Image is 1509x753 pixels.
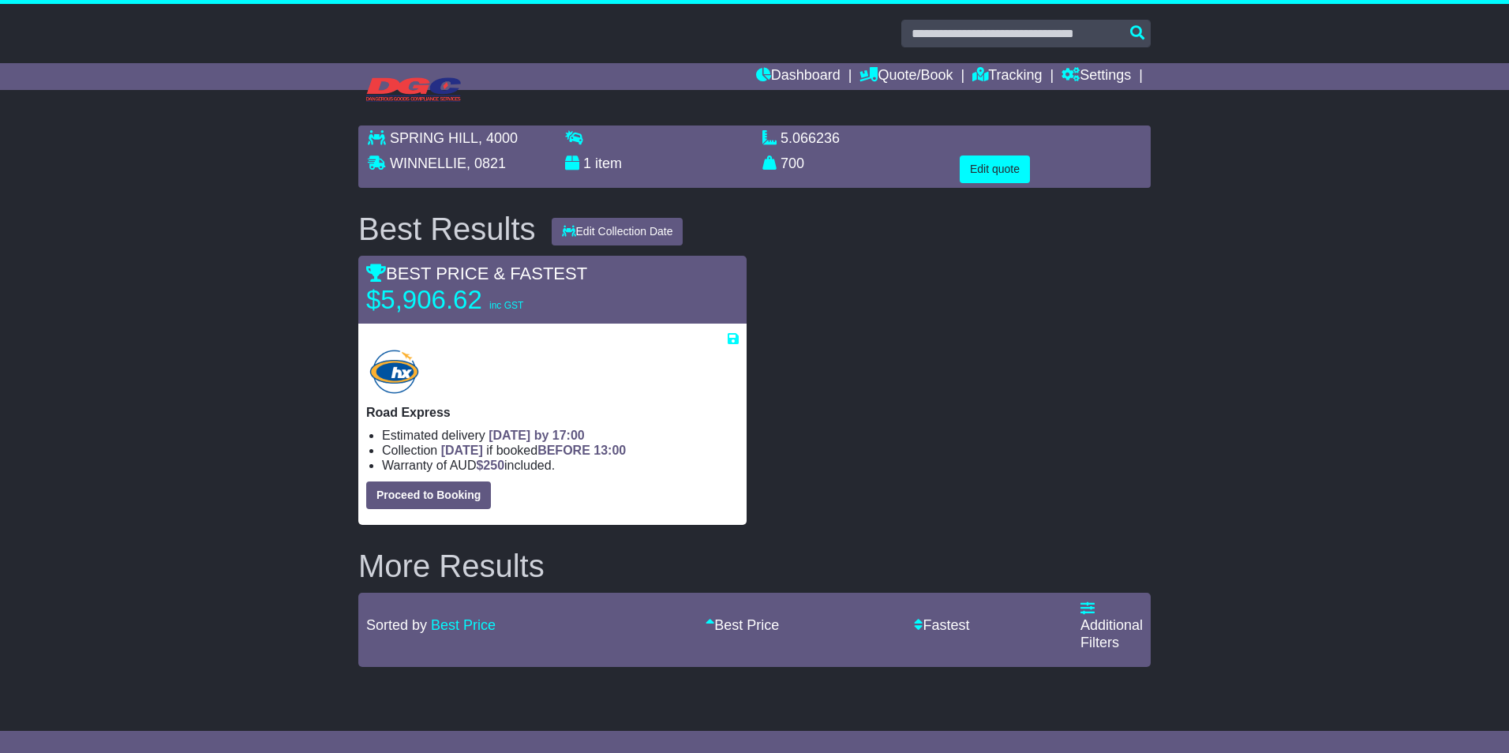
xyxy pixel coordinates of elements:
a: Settings [1062,63,1131,90]
li: Estimated delivery [382,428,739,443]
span: inc GST [489,300,523,311]
span: [DATE] by 17:00 [489,429,585,442]
img: Hunter Express: Road Express [366,347,422,397]
span: BEFORE [537,444,590,457]
button: Proceed to Booking [366,481,491,509]
span: 700 [781,155,804,171]
li: Warranty of AUD included. [382,458,739,473]
span: BEST PRICE & FASTEST [366,264,587,283]
li: Collection [382,443,739,458]
span: WINNELLIE [390,155,466,171]
span: Sorted by [366,617,427,633]
span: item [595,155,622,171]
h2: More Results [358,549,1151,583]
span: 5.066236 [781,130,840,146]
span: , 0821 [466,155,506,171]
button: Edit quote [960,155,1030,183]
a: Best Price [706,617,779,633]
span: $ [476,459,504,472]
a: Quote/Book [859,63,953,90]
p: Road Express [366,405,739,420]
button: Edit Collection Date [552,218,683,245]
span: 1 [583,155,591,171]
span: [DATE] [441,444,483,457]
a: Dashboard [756,63,841,90]
span: if booked [441,444,626,457]
a: Tracking [972,63,1042,90]
a: Best Price [431,617,496,633]
span: SPRING HILL [390,130,478,146]
a: Additional Filters [1080,601,1143,650]
span: 13:00 [593,444,626,457]
span: , 4000 [478,130,518,146]
a: Fastest [914,617,969,633]
p: $5,906.62 [366,284,564,316]
span: 250 [483,459,504,472]
div: Best Results [350,212,544,246]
